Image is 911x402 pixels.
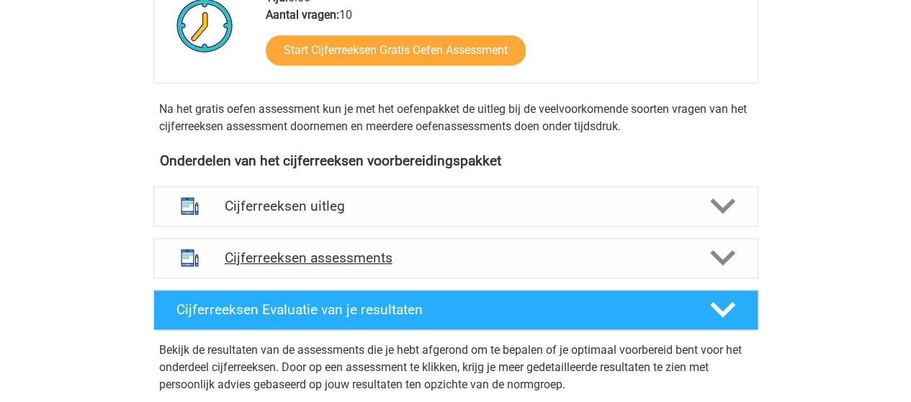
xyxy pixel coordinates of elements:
[225,198,687,214] h4: Cijferreeksen uitleg
[148,290,764,330] a: Cijferreeksen Evaluatie van je resultaten
[266,35,526,65] a: Start Cijferreeksen Gratis Oefen Assessment
[148,186,764,227] a: uitleg Cijferreeksen uitleg
[153,101,758,135] div: Na het gratis oefen assessment kun je met het oefenpakket de uitleg bij de veelvoorkomende soorte...
[159,342,753,393] p: Bekijk de resultaten van de assessments die je hebt afgerond om te bepalen of je optimaal voorber...
[225,250,687,266] h4: Cijferreeksen assessments
[176,301,687,318] h4: Cijferreeksen Evaluatie van je resultaten
[148,238,764,278] a: assessments Cijferreeksen assessments
[160,152,752,169] h4: Onderdelen van het cijferreeksen voorbereidingspakket
[171,239,208,276] img: cijferreeksen assessments
[171,188,208,224] img: cijferreeksen uitleg
[266,8,339,22] b: Aantal vragen:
